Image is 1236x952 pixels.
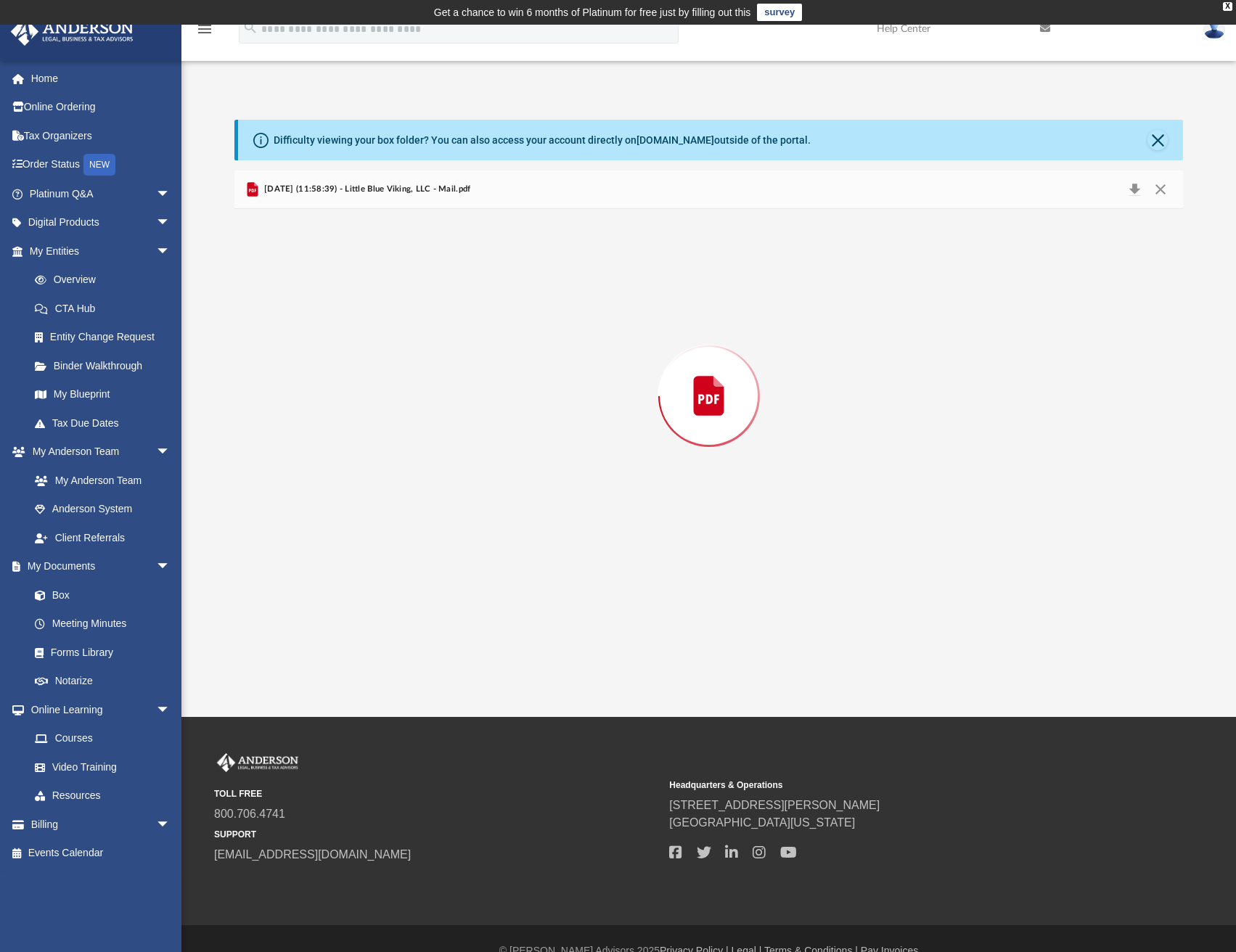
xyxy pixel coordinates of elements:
a: Digital Productsarrow_drop_down [10,208,192,237]
a: My Anderson Teamarrow_drop_down [10,438,185,467]
a: Order StatusNEW [10,150,192,180]
button: Close [1147,130,1168,150]
a: Entity Change Request [20,323,192,352]
span: arrow_drop_down [156,438,185,467]
a: My Anderson Team [20,466,178,495]
small: SUPPORT [214,828,659,841]
a: menu [196,28,213,38]
a: [EMAIL_ADDRESS][DOMAIN_NAME] [214,848,411,861]
span: arrow_drop_down [156,237,185,266]
div: close [1223,2,1232,11]
a: Binder Walkthrough [20,351,192,380]
i: search [242,20,258,36]
a: Billingarrow_drop_down [10,810,192,839]
a: survey [757,4,802,21]
a: My Entitiesarrow_drop_down [10,237,192,266]
a: [GEOGRAPHIC_DATA][US_STATE] [669,816,855,829]
a: [STREET_ADDRESS][PERSON_NAME] [669,799,880,811]
a: [DOMAIN_NAME] [637,134,714,146]
a: Anderson System [20,495,185,524]
a: Video Training [20,752,178,781]
a: Courses [20,724,185,753]
a: Home [10,64,192,93]
small: Headquarters & Operations [669,779,1114,792]
button: Download [1121,179,1147,200]
a: Overview [20,266,192,295]
img: Anderson Advisors Platinum Portal [214,753,301,772]
a: Box [20,580,178,610]
div: Preview [234,171,1184,583]
img: Anderson Advisors Platinum Portal [7,17,138,46]
div: Get a chance to win 6 months of Platinum for free just by filling out this [434,4,751,21]
div: NEW [83,154,115,176]
a: Notarize [20,667,185,696]
a: Tax Organizers [10,121,192,150]
span: arrow_drop_down [156,810,185,840]
div: Difficulty viewing your box folder? You can also access your account directly on outside of the p... [274,133,811,148]
a: Online Ordering [10,93,192,122]
button: Close [1147,179,1174,200]
i: menu [196,20,213,38]
span: [DATE] (11:58:39) - Little Blue Viking, LLC - Mail.pdf [261,183,471,196]
span: arrow_drop_down [156,208,185,238]
a: My Documentsarrow_drop_down [10,552,185,581]
a: Platinum Q&Aarrow_drop_down [10,179,192,208]
a: Forms Library [20,638,178,667]
img: User Pic [1203,18,1225,39]
a: 800.706.4741 [214,808,285,820]
a: CTA Hub [20,294,192,323]
span: arrow_drop_down [156,695,185,725]
a: Resources [20,781,185,811]
a: My Blueprint [20,380,185,409]
a: Tax Due Dates [20,409,192,438]
a: Events Calendar [10,839,192,868]
a: Meeting Minutes [20,610,185,639]
span: arrow_drop_down [156,179,185,209]
a: Online Learningarrow_drop_down [10,695,185,724]
span: arrow_drop_down [156,552,185,582]
small: TOLL FREE [214,787,659,800]
a: Client Referrals [20,523,185,552]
